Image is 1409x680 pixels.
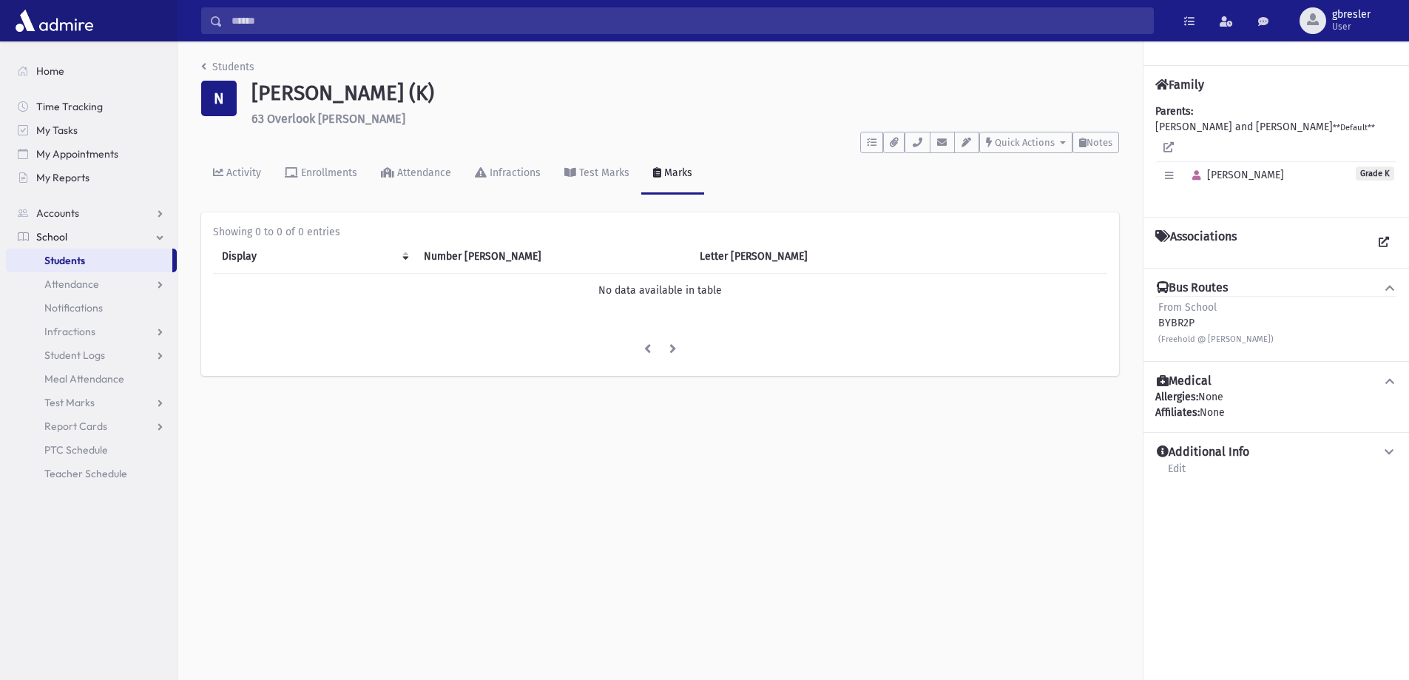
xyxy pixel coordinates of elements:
[36,64,64,78] span: Home
[223,7,1153,34] input: Search
[1072,132,1119,153] button: Notes
[36,100,103,113] span: Time Tracking
[415,240,691,274] th: Number Mark
[553,153,641,195] a: Test Marks
[36,147,118,161] span: My Appointments
[251,112,1119,126] h6: 63 Overlook [PERSON_NAME]
[6,296,177,320] a: Notifications
[1332,9,1371,21] span: gbresler
[691,240,930,274] th: Letter Mark
[6,225,177,249] a: School
[6,367,177,391] a: Meal Attendance
[36,124,78,137] span: My Tasks
[201,153,273,195] a: Activity
[36,230,67,243] span: School
[223,166,261,179] div: Activity
[1155,445,1397,460] button: Additional Info
[44,325,95,338] span: Infractions
[44,349,105,362] span: Student Logs
[6,272,177,296] a: Attendance
[36,171,89,184] span: My Reports
[6,95,177,118] a: Time Tracking
[201,81,237,116] div: N
[1155,105,1193,118] b: Parents:
[44,443,108,457] span: PTC Schedule
[1332,21,1371,33] span: User
[6,59,177,83] a: Home
[44,420,107,433] span: Report Cards
[1155,374,1397,389] button: Medical
[213,240,415,274] th: Display
[1158,301,1217,314] span: From School
[1157,445,1249,460] h4: Additional Info
[1155,280,1397,296] button: Bus Routes
[44,467,127,480] span: Teacher Schedule
[1155,389,1397,420] div: None
[1155,391,1198,403] b: Allergies:
[12,6,97,36] img: AdmirePro
[6,462,177,485] a: Teacher Schedule
[6,142,177,166] a: My Appointments
[6,391,177,414] a: Test Marks
[201,59,254,81] nav: breadcrumb
[1371,229,1397,256] a: View all Associations
[201,61,254,73] a: Students
[1356,166,1394,181] span: Grade K
[273,153,369,195] a: Enrollments
[6,414,177,438] a: Report Cards
[44,396,95,409] span: Test Marks
[213,273,1107,307] td: No data available in table
[661,166,692,179] div: Marks
[6,438,177,462] a: PTC Schedule
[1157,280,1228,296] h4: Bus Routes
[1155,406,1200,419] b: Affiliates:
[298,166,357,179] div: Enrollments
[44,301,103,314] span: Notifications
[6,320,177,343] a: Infractions
[1158,300,1274,346] div: BYBR2P
[1155,229,1237,256] h4: Associations
[1155,405,1397,420] div: None
[1186,169,1284,181] span: [PERSON_NAME]
[6,249,172,272] a: Students
[1158,334,1274,344] small: (Freehold @ [PERSON_NAME])
[463,153,553,195] a: Infractions
[1155,104,1397,205] div: [PERSON_NAME] and [PERSON_NAME]
[1087,137,1112,148] span: Notes
[576,166,629,179] div: Test Marks
[44,277,99,291] span: Attendance
[1167,460,1186,487] a: Edit
[251,81,1119,106] h1: [PERSON_NAME] (K)
[394,166,451,179] div: Attendance
[369,153,463,195] a: Attendance
[641,153,704,195] a: Marks
[6,343,177,367] a: Student Logs
[995,137,1055,148] span: Quick Actions
[44,372,124,386] span: Meal Attendance
[6,166,177,189] a: My Reports
[44,254,85,267] span: Students
[36,206,79,220] span: Accounts
[487,166,541,179] div: Infractions
[213,224,1107,240] div: Showing 0 to 0 of 0 entries
[6,118,177,142] a: My Tasks
[6,201,177,225] a: Accounts
[1155,78,1204,92] h4: Family
[979,132,1072,153] button: Quick Actions
[1157,374,1212,389] h4: Medical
